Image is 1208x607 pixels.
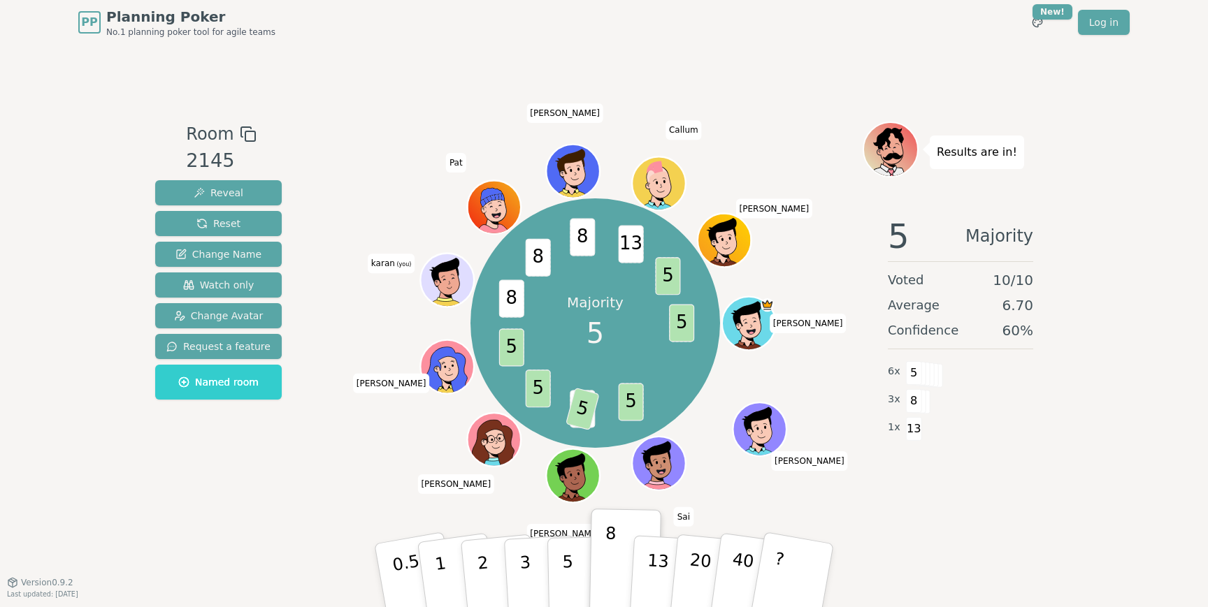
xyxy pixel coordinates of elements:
[526,239,551,277] span: 8
[666,120,702,140] span: Click to change your name
[888,364,900,379] span: 6 x
[526,524,603,543] span: Click to change your name
[155,334,282,359] button: Request a feature
[587,312,604,354] span: 5
[604,523,616,599] p: 8
[566,388,600,430] span: 5
[106,7,275,27] span: Planning Poker
[81,14,97,31] span: PP
[619,226,644,263] span: 13
[674,506,693,526] span: Click to change your name
[736,198,813,218] span: Click to change your name
[888,321,958,340] span: Confidence
[155,211,282,236] button: Reset
[175,247,261,261] span: Change Name
[888,420,900,435] span: 1 x
[499,329,524,367] span: 5
[155,242,282,267] button: Change Name
[761,298,774,312] span: Mohamed is the host
[1002,295,1033,315] span: 6.70
[770,314,847,333] span: Click to change your name
[178,375,259,389] span: Named room
[906,389,922,413] span: 8
[155,365,282,400] button: Named room
[7,577,73,588] button: Version0.9.2
[194,186,243,200] span: Reveal
[446,153,466,173] span: Click to change your name
[567,293,624,312] p: Majority
[937,142,1017,162] p: Results are in!
[422,255,473,305] button: Click to change your avatar
[417,474,494,494] span: Click to change your name
[196,217,240,231] span: Reset
[21,577,73,588] span: Version 0.9.2
[771,451,848,471] span: Click to change your name
[186,147,256,175] div: 2145
[155,180,282,205] button: Reveal
[166,339,271,353] span: Request a feature
[993,270,1033,290] span: 10 / 10
[619,383,644,421] span: 5
[526,103,603,123] span: Click to change your name
[888,392,900,407] span: 3 x
[670,305,695,342] span: 5
[965,219,1033,253] span: Majority
[570,219,596,256] span: 8
[1078,10,1130,35] a: Log in
[155,303,282,328] button: Change Avatar
[526,370,551,408] span: 5
[186,122,233,147] span: Room
[183,278,254,292] span: Watch only
[906,417,922,441] span: 13
[7,590,78,598] span: Last updated: [DATE]
[888,295,940,315] span: Average
[368,254,415,273] span: Click to change your name
[1025,10,1050,35] button: New!
[906,361,922,385] span: 5
[888,219,909,253] span: 5
[353,373,430,393] span: Click to change your name
[888,270,924,290] span: Voted
[78,7,275,38] a: PPPlanning PokerNo.1 planning poker tool for agile teams
[499,280,524,318] span: 8
[1033,4,1072,20] div: New!
[106,27,275,38] span: No.1 planning poker tool for agile teams
[155,272,282,298] button: Watch only
[395,261,412,268] span: (you)
[174,309,264,323] span: Change Avatar
[656,258,681,295] span: 5
[1002,321,1033,340] span: 60 %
